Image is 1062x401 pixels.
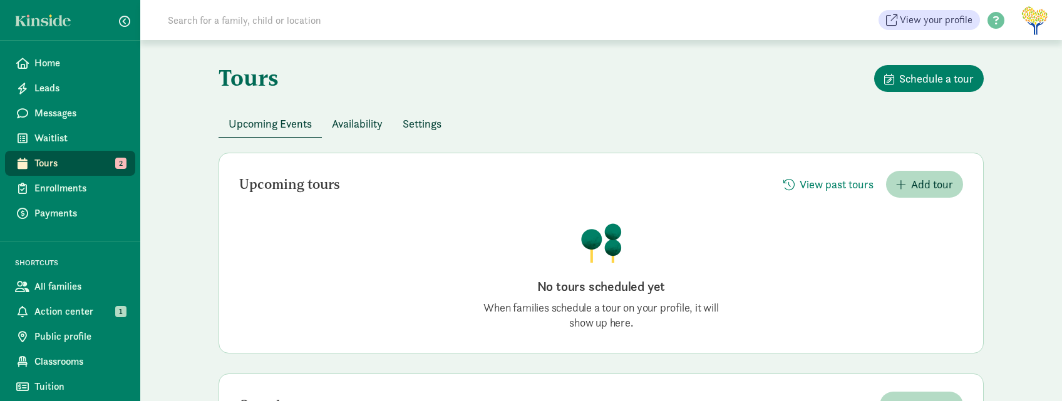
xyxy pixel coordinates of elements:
span: Messages [34,106,125,121]
a: Messages [5,101,135,126]
span: Leads [34,81,125,96]
a: Enrollments [5,176,135,201]
span: Public profile [34,329,125,344]
span: Tours [34,156,125,171]
p: When families schedule a tour on your profile, it will show up here. [476,300,726,330]
h2: No tours scheduled yet [476,278,726,295]
button: Upcoming Events [219,110,322,137]
button: Availability [322,110,393,137]
a: View your profile [879,10,980,30]
h1: Tours [219,65,279,90]
span: 1 [115,306,126,317]
a: Home [5,51,135,76]
span: Payments [34,206,125,221]
span: Schedule a tour [899,70,974,87]
span: View past tours [800,176,874,193]
span: Home [34,56,125,71]
input: Search for a family, child or location [160,8,512,33]
a: Leads [5,76,135,101]
a: Classrooms [5,349,135,374]
span: Tuition [34,379,125,394]
span: Waitlist [34,131,125,146]
a: Tuition [5,374,135,399]
iframe: Chat Widget [999,341,1062,401]
button: Schedule a tour [874,65,984,92]
span: All families [34,279,125,294]
span: Action center [34,304,125,319]
span: Add tour [911,176,953,193]
img: illustration-trees.png [580,223,622,263]
span: Settings [403,115,441,132]
span: Enrollments [34,181,125,196]
span: View your profile [900,13,972,28]
button: Settings [393,110,451,137]
a: Waitlist [5,126,135,151]
a: View past tours [773,178,884,192]
span: 2 [115,158,126,169]
h2: Upcoming tours [239,177,340,192]
span: Availability [332,115,383,132]
a: Action center 1 [5,299,135,324]
span: Upcoming Events [229,115,312,132]
button: Add tour [886,171,963,198]
a: Public profile [5,324,135,349]
a: Payments [5,201,135,226]
a: Tours 2 [5,151,135,176]
a: All families [5,274,135,299]
button: View past tours [773,171,884,198]
span: Classrooms [34,354,125,369]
